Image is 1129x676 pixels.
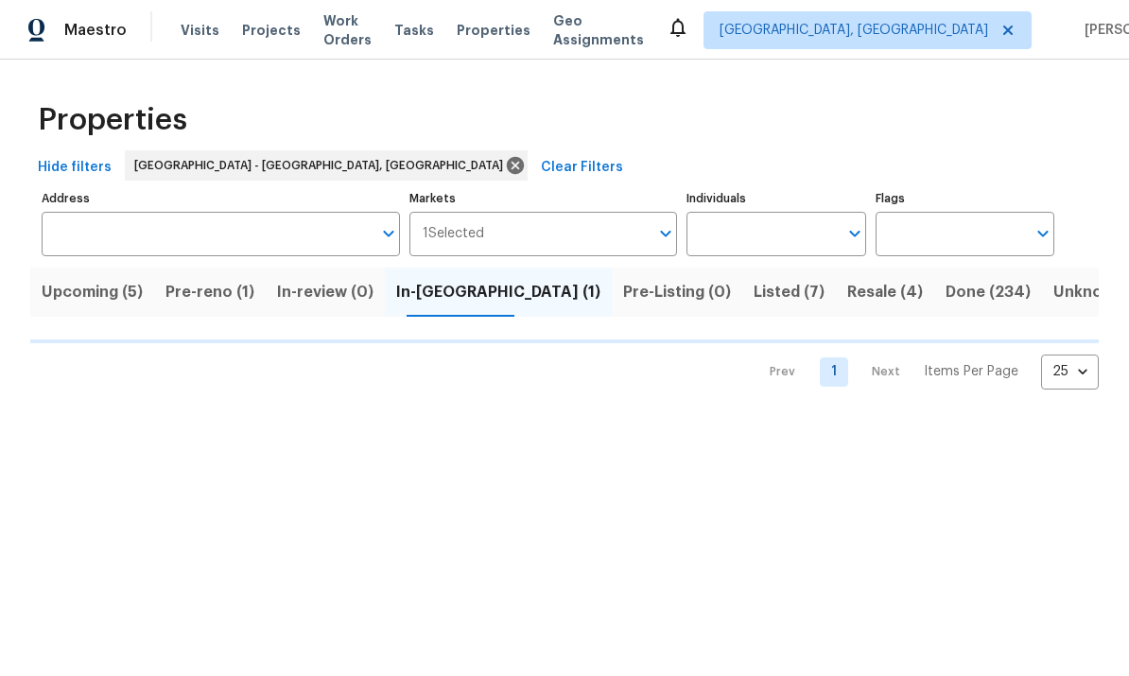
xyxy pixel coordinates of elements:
[820,357,848,387] a: Goto page 1
[165,279,254,305] span: Pre-reno (1)
[457,21,530,40] span: Properties
[553,11,644,49] span: Geo Assignments
[38,156,112,180] span: Hide filters
[394,24,434,37] span: Tasks
[323,11,372,49] span: Work Orders
[541,156,623,180] span: Clear Filters
[409,193,678,204] label: Markets
[1041,347,1099,396] div: 25
[375,220,402,247] button: Open
[64,21,127,40] span: Maestro
[181,21,219,40] span: Visits
[1030,220,1056,247] button: Open
[847,279,923,305] span: Resale (4)
[423,226,484,242] span: 1 Selected
[842,220,868,247] button: Open
[623,279,731,305] span: Pre-Listing (0)
[652,220,679,247] button: Open
[396,279,600,305] span: In-[GEOGRAPHIC_DATA] (1)
[752,355,1099,390] nav: Pagination Navigation
[125,150,528,181] div: [GEOGRAPHIC_DATA] - [GEOGRAPHIC_DATA], [GEOGRAPHIC_DATA]
[277,279,373,305] span: In-review (0)
[38,111,187,130] span: Properties
[686,193,865,204] label: Individuals
[242,21,301,40] span: Projects
[42,279,143,305] span: Upcoming (5)
[533,150,631,185] button: Clear Filters
[876,193,1054,204] label: Flags
[30,150,119,185] button: Hide filters
[42,193,400,204] label: Address
[946,279,1031,305] span: Done (234)
[134,156,511,175] span: [GEOGRAPHIC_DATA] - [GEOGRAPHIC_DATA], [GEOGRAPHIC_DATA]
[924,362,1018,381] p: Items Per Page
[754,279,825,305] span: Listed (7)
[720,21,988,40] span: [GEOGRAPHIC_DATA], [GEOGRAPHIC_DATA]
